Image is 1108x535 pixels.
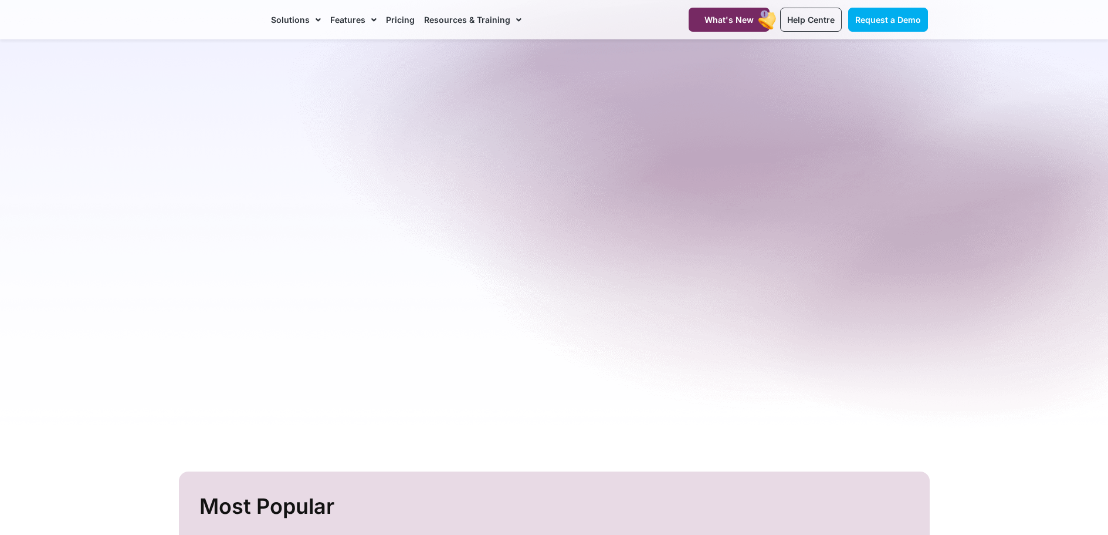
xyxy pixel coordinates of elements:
span: Help Centre [787,15,835,25]
a: Request a Demo [848,8,928,32]
span: Request a Demo [855,15,921,25]
span: What's New [704,15,754,25]
img: CareMaster Logo [181,11,260,29]
h2: Most Popular [199,489,912,524]
a: What's New [689,8,770,32]
a: Help Centre [780,8,842,32]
